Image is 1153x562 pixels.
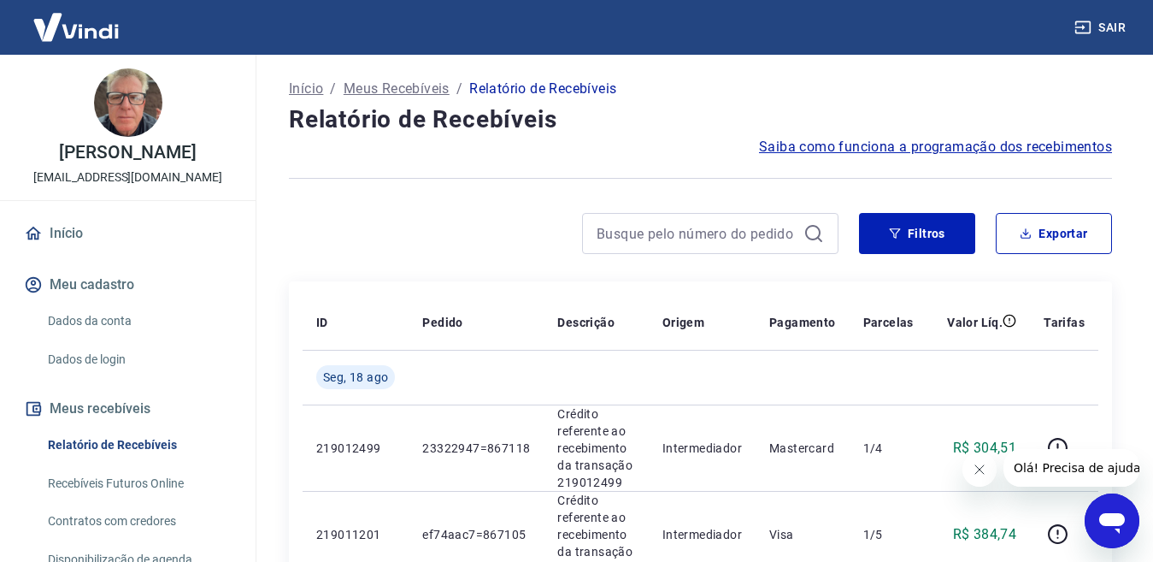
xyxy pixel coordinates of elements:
[769,440,836,457] p: Mastercard
[41,428,235,463] a: Relatório de Recebíveis
[947,314,1003,331] p: Valor Líq.
[769,314,836,331] p: Pagamento
[863,440,914,457] p: 1/4
[863,314,914,331] p: Parcelas
[769,526,836,543] p: Visa
[94,68,162,137] img: 0a10bdf8-812f-4f5c-ad6f-613b3534eb3e.jpeg
[953,524,1017,545] p: R$ 384,74
[330,79,336,99] p: /
[1071,12,1132,44] button: Sair
[323,369,388,386] span: Seg, 18 ago
[41,504,235,539] a: Contratos com credores
[344,79,450,99] a: Meus Recebíveis
[962,453,997,487] iframe: Fechar mensagem
[759,137,1112,157] a: Saiba como funciona a programação dos recebimentos
[422,526,530,543] p: ef74aac7=867105
[456,79,462,99] p: /
[41,304,235,339] a: Dados da conta
[289,103,1112,137] h4: Relatório de Recebíveis
[557,314,615,331] p: Descrição
[1085,494,1139,548] iframe: Botão para abrir a janela de mensagens
[21,215,235,252] a: Início
[662,314,704,331] p: Origem
[662,526,742,543] p: Intermediador
[33,169,222,186] p: [EMAIL_ADDRESS][DOMAIN_NAME]
[316,314,328,331] p: ID
[859,213,975,254] button: Filtros
[557,405,634,491] p: Crédito referente ao recebimento da transação 219012499
[863,526,914,543] p: 1/5
[422,314,462,331] p: Pedido
[1003,449,1139,487] iframe: Mensagem da empresa
[469,79,616,99] p: Relatório de Recebíveis
[59,144,196,162] p: [PERSON_NAME]
[10,12,144,26] span: Olá! Precisa de ajuda?
[41,466,235,501] a: Recebíveis Futuros Online
[953,438,1017,458] p: R$ 304,51
[662,440,742,457] p: Intermediador
[289,79,323,99] a: Início
[1044,314,1085,331] p: Tarifas
[21,1,132,53] img: Vindi
[41,342,235,377] a: Dados de login
[316,440,395,457] p: 219012499
[996,213,1112,254] button: Exportar
[21,266,235,304] button: Meu cadastro
[316,526,395,543] p: 219011201
[21,390,235,428] button: Meus recebíveis
[597,221,797,246] input: Busque pelo número do pedido
[422,440,530,457] p: 23322947=867118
